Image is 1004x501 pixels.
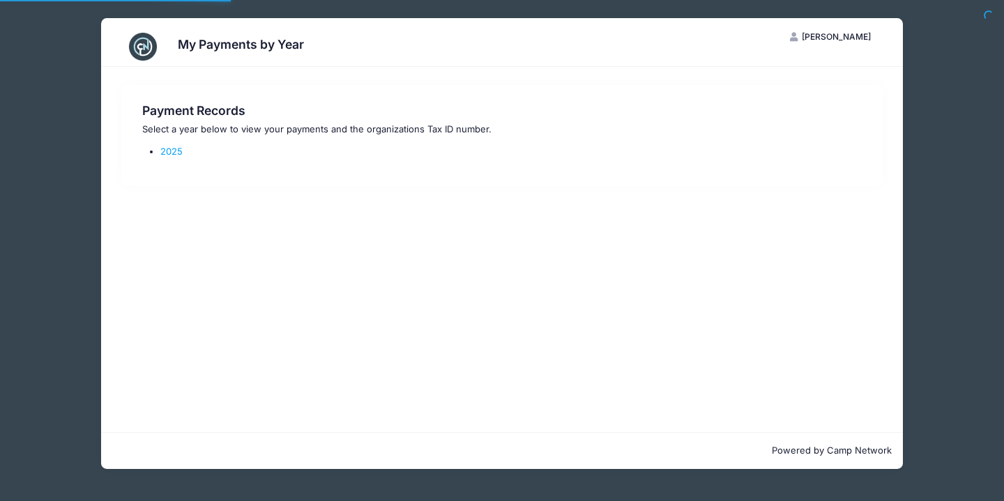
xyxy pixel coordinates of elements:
[178,37,304,52] h3: My Payments by Year
[778,25,883,49] button: [PERSON_NAME]
[802,31,871,42] span: [PERSON_NAME]
[142,123,862,137] p: Select a year below to view your payments and the organizations Tax ID number.
[112,444,892,458] p: Powered by Camp Network
[129,33,157,61] img: CampNetwork
[160,146,183,157] a: 2025
[142,103,862,118] h3: Payment Records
